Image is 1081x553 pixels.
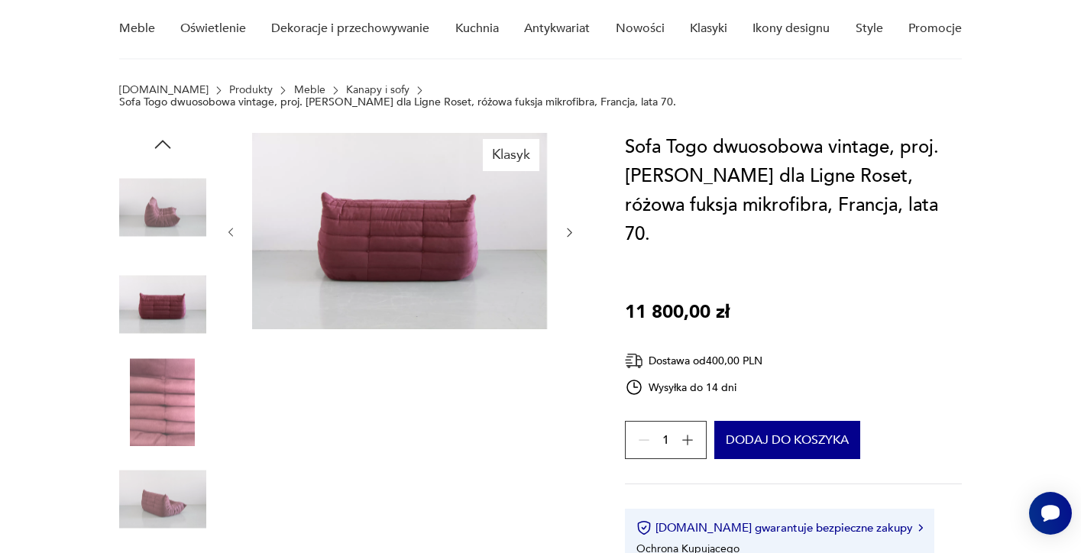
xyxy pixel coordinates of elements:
[119,84,209,96] a: [DOMAIN_NAME]
[918,524,923,532] img: Ikona strzałki w prawo
[483,139,539,171] div: Klasyk
[1029,492,1072,535] iframe: Smartsupp widget button
[625,298,730,327] p: 11 800,00 zł
[636,520,652,535] img: Ikona certyfikatu
[119,163,206,251] img: Zdjęcie produktu Sofa Togo dwuosobowa vintage, proj. M. Ducaroy dla Ligne Roset, różowa fuksja mi...
[625,378,763,396] div: Wysyłka do 14 dni
[119,456,206,543] img: Zdjęcie produktu Sofa Togo dwuosobowa vintage, proj. M. Ducaroy dla Ligne Roset, różowa fuksja mi...
[662,435,669,445] span: 1
[252,133,547,329] img: Zdjęcie produktu Sofa Togo dwuosobowa vintage, proj. M. Ducaroy dla Ligne Roset, różowa fuksja mi...
[229,84,273,96] a: Produkty
[294,84,325,96] a: Meble
[714,421,860,459] button: Dodaj do koszyka
[119,96,676,108] p: Sofa Togo dwuosobowa vintage, proj. [PERSON_NAME] dla Ligne Roset, różowa fuksja mikrofibra, Fran...
[625,351,643,370] img: Ikona dostawy
[346,84,409,96] a: Kanapy i sofy
[625,133,962,249] h1: Sofa Togo dwuosobowa vintage, proj. [PERSON_NAME] dla Ligne Roset, różowa fuksja mikrofibra, Fran...
[119,261,206,348] img: Zdjęcie produktu Sofa Togo dwuosobowa vintage, proj. M. Ducaroy dla Ligne Roset, różowa fuksja mi...
[119,358,206,445] img: Zdjęcie produktu Sofa Togo dwuosobowa vintage, proj. M. Ducaroy dla Ligne Roset, różowa fuksja mi...
[636,520,923,535] button: [DOMAIN_NAME] gwarantuje bezpieczne zakupy
[625,351,763,370] div: Dostawa od 400,00 PLN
